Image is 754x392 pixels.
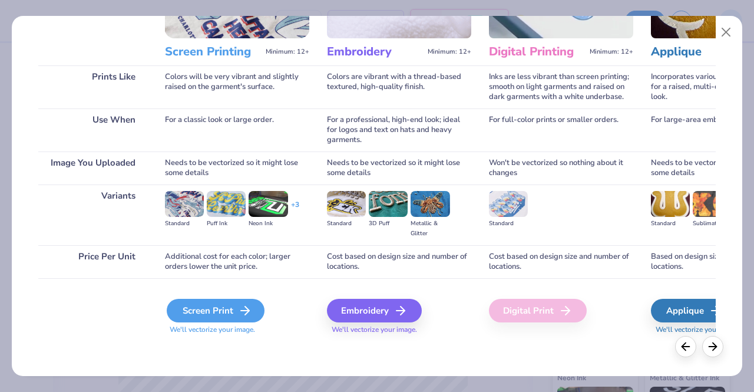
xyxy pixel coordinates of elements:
div: Use When [38,108,147,151]
h3: Embroidery [327,44,423,60]
div: Needs to be vectorized so it might lose some details [165,151,309,185]
div: Screen Print [167,299,264,322]
div: Inks are less vibrant than screen printing; smooth on light garments and raised on dark garments ... [489,65,633,108]
div: Image You Uploaded [38,151,147,185]
div: Price Per Unit [38,245,147,278]
h3: Applique [651,44,747,60]
img: Standard [489,191,528,217]
div: Standard [165,219,204,229]
div: Standard [489,219,528,229]
span: We'll vectorize your image. [165,325,309,335]
div: Metallic & Glitter [411,219,449,239]
span: Minimum: 12+ [428,48,471,56]
div: For a professional, high-end look; ideal for logos and text on hats and heavy garments. [327,108,471,151]
div: Sublimated [693,219,732,229]
div: Standard [327,219,366,229]
img: Standard [165,191,204,217]
div: Neon Ink [249,219,287,229]
img: Metallic & Glitter [411,191,449,217]
img: Standard [651,191,690,217]
div: Additional cost for each color; larger orders lower the unit price. [165,245,309,278]
div: Cost based on design size and number of locations. [489,245,633,278]
div: For full-color prints or smaller orders. [489,108,633,151]
div: For a classic look or large order. [165,108,309,151]
div: Puff Ink [207,219,246,229]
div: Needs to be vectorized so it might lose some details [327,151,471,185]
div: Won't be vectorized so nothing about it changes [489,151,633,185]
h3: Screen Printing [165,44,261,60]
img: Standard [327,191,366,217]
button: Close [715,21,738,44]
div: Colors are vibrant with a thread-based textured, high-quality finish. [327,65,471,108]
span: Minimum: 12+ [266,48,309,56]
img: 3D Puff [369,191,408,217]
div: Digital Print [489,299,587,322]
div: Prints Like [38,65,147,108]
div: 3D Puff [369,219,408,229]
div: Variants [38,185,147,245]
img: Puff Ink [207,191,246,217]
div: Cost based on design size and number of locations. [327,245,471,278]
h3: Digital Printing [489,44,585,60]
div: Applique [651,299,738,322]
div: Embroidery [327,299,422,322]
span: Minimum: 12+ [590,48,633,56]
div: Colors will be very vibrant and slightly raised on the garment's surface. [165,65,309,108]
span: We'll vectorize your image. [327,325,471,335]
div: Standard [651,219,690,229]
div: + 3 [291,200,299,220]
img: Sublimated [693,191,732,217]
img: Neon Ink [249,191,287,217]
